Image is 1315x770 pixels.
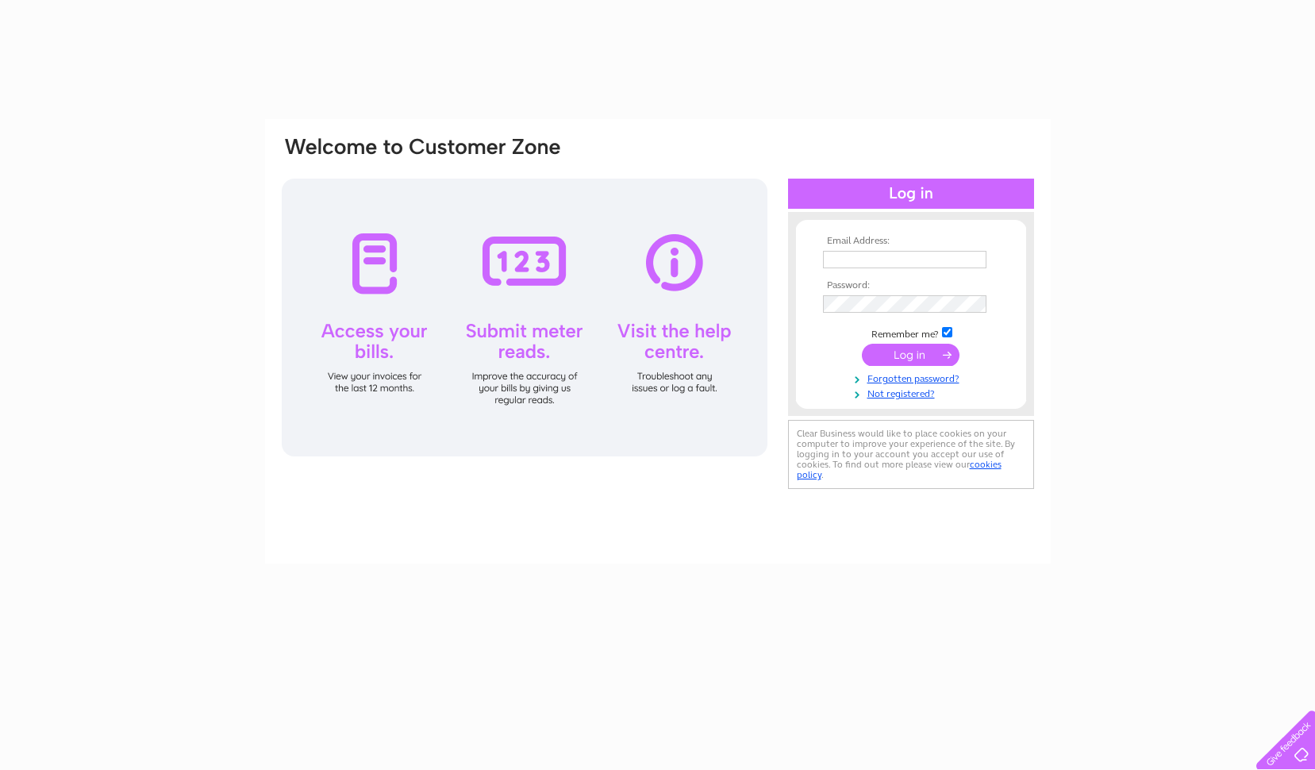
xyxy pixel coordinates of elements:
[788,420,1034,489] div: Clear Business would like to place cookies on your computer to improve your experience of the sit...
[862,344,959,366] input: Submit
[823,370,1003,385] a: Forgotten password?
[819,236,1003,247] th: Email Address:
[797,459,1002,480] a: cookies policy
[823,385,1003,400] a: Not registered?
[819,325,1003,341] td: Remember me?
[819,280,1003,291] th: Password:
